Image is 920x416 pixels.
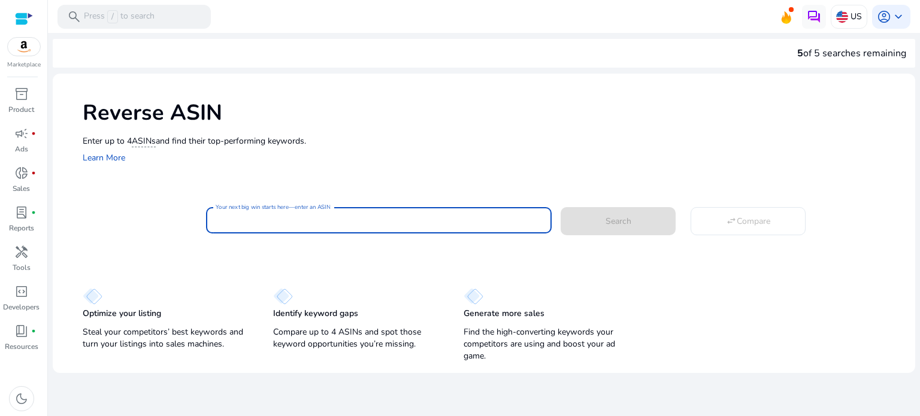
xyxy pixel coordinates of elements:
[836,11,848,23] img: us.svg
[273,288,293,305] img: diamond.svg
[464,308,544,320] p: Generate more sales
[5,341,38,352] p: Resources
[132,135,156,147] span: ASINs
[14,391,29,406] span: dark_mode
[14,324,29,338] span: book_4
[31,210,36,215] span: fiber_manual_record
[891,10,906,24] span: keyboard_arrow_down
[7,60,41,69] p: Marketplace
[14,284,29,299] span: code_blocks
[83,326,249,350] p: Steal your competitors’ best keywords and turn your listings into sales machines.
[13,262,31,273] p: Tools
[14,126,29,141] span: campaign
[273,326,440,350] p: Compare up to 4 ASINs and spot those keyword opportunities you’re missing.
[464,326,630,362] p: Find the high-converting keywords your competitors are using and boost your ad game.
[3,302,40,312] p: Developers
[83,152,125,163] a: Learn More
[83,100,903,126] h1: Reverse ASIN
[31,329,36,333] span: fiber_manual_record
[8,38,40,56] img: amazon.svg
[84,10,155,23] p: Press to search
[797,47,803,60] span: 5
[31,171,36,175] span: fiber_manual_record
[851,6,862,27] p: US
[216,203,330,211] mat-label: Your next big win starts here—enter an ASIN
[83,308,161,320] p: Optimize your listing
[273,308,358,320] p: Identify keyword gaps
[8,104,34,115] p: Product
[797,46,906,60] div: of 5 searches remaining
[31,131,36,136] span: fiber_manual_record
[877,10,891,24] span: account_circle
[14,245,29,259] span: handyman
[14,87,29,101] span: inventory_2
[83,135,903,147] p: Enter up to 4 and find their top-performing keywords.
[15,144,28,154] p: Ads
[464,288,483,305] img: diamond.svg
[14,166,29,180] span: donut_small
[67,10,81,24] span: search
[9,223,34,233] p: Reports
[13,183,30,194] p: Sales
[107,10,118,23] span: /
[83,288,102,305] img: diamond.svg
[14,205,29,220] span: lab_profile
